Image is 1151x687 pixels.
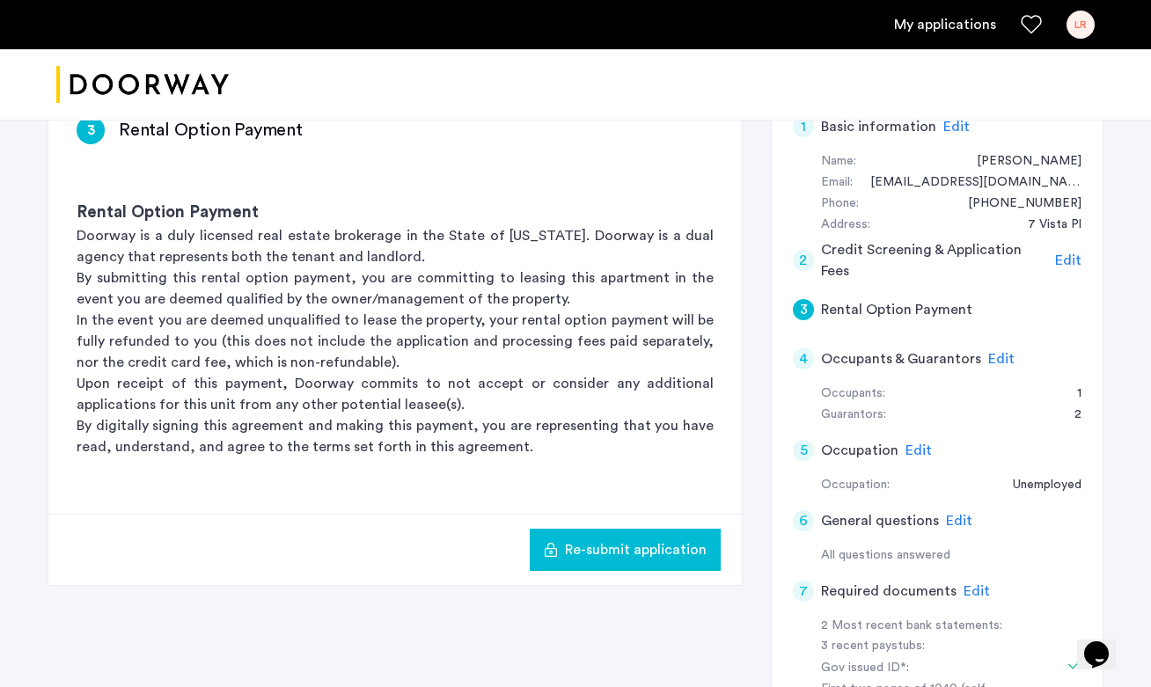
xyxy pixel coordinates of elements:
a: Cazamio logo [56,52,229,118]
span: Edit [905,443,932,457]
h3: Rental Option Payment [119,118,303,143]
h5: Occupants & Guarantors [821,348,981,369]
a: My application [894,14,996,35]
div: 3 recent paystubs: [821,636,1043,657]
div: 3 [793,299,814,320]
div: 1 [1059,384,1081,405]
div: Occupants: [821,384,885,405]
span: Edit [988,352,1015,366]
div: 7 Vista Pl [1010,215,1081,236]
span: Edit [964,584,990,598]
h5: General questions [821,510,939,531]
span: Edit [1055,253,1081,267]
span: Edit [946,514,972,528]
div: All questions answered [821,545,1081,566]
p: In the event you are deemed unqualified to lease the property, your rental option payment will be... [77,310,714,373]
div: Lily Ritterman-Pena [959,151,1081,172]
a: Favorites [1021,14,1042,35]
div: Guarantors: [821,405,886,426]
div: Email: [821,172,853,194]
h5: Rental Option Payment [821,299,972,320]
div: Occupation: [821,475,890,496]
div: 3 [77,116,105,144]
div: 2 [1057,405,1081,426]
img: logo [56,52,229,118]
h5: Required documents [821,581,957,602]
h5: Occupation [821,440,898,461]
div: 1 [793,116,814,137]
div: Name: [821,151,856,172]
span: Re-submit application [565,539,707,560]
div: 2 Most recent bank statements: [821,616,1043,637]
button: button [530,529,721,571]
div: 5 [793,440,814,461]
div: 6 [793,510,814,531]
p: Doorway is a duly licensed real estate brokerage in the State of [US_STATE]. Doorway is a dual ag... [77,225,714,267]
iframe: chat widget [1077,617,1133,669]
h5: Credit Screening & Application Fees [821,239,1049,281]
div: 7 [793,581,814,602]
div: 4 [793,348,814,369]
h5: Basic information [821,116,936,137]
div: Unemployed [995,475,1081,496]
div: 2 [793,250,814,271]
p: By submitting this rental option payment, you are committing to leasing this apartment in the eve... [77,267,714,310]
p: By digitally signing this agreement and making this payment, you are representing that you have r... [77,415,714,457]
div: Gov issued ID*: [821,658,1043,679]
div: Phone: [821,194,859,215]
div: LR [1067,11,1095,39]
div: +19145743716 [950,194,1081,215]
div: Address: [821,215,870,236]
p: Upon receipt of this payment, Doorway commits to not accept or consider any additional applicatio... [77,373,714,415]
div: lilyrp716@gmail.com [853,172,1081,194]
h3: Rental Option Payment [77,201,714,225]
span: Edit [943,120,970,134]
